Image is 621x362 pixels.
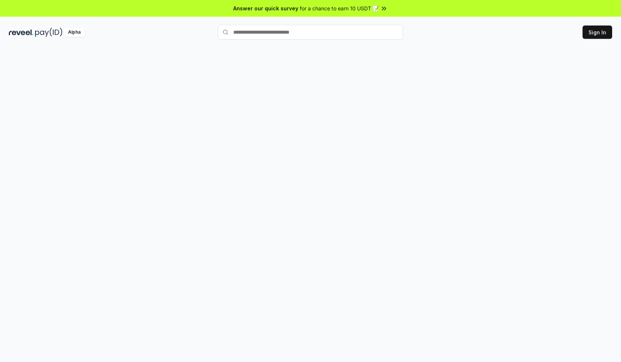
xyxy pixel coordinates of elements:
[9,28,34,37] img: reveel_dark
[583,26,612,39] button: Sign In
[233,4,298,12] span: Answer our quick survey
[300,4,379,12] span: for a chance to earn 10 USDT 📝
[35,28,62,37] img: pay_id
[64,28,85,37] div: Alpha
